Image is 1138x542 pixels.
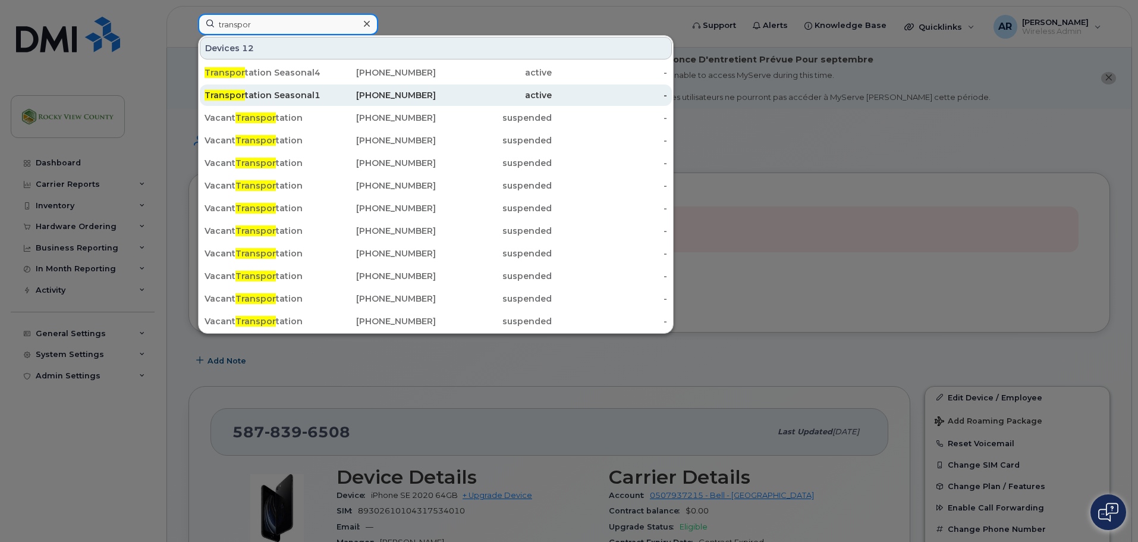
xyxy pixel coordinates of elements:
a: VacantTransportation[PHONE_NUMBER]suspended- [200,243,672,264]
span: Transpor [235,135,276,146]
a: VacantTransportation[PHONE_NUMBER]suspended- [200,265,672,287]
div: suspended [436,134,552,146]
div: suspended [436,247,552,259]
div: Vacant tation [205,247,320,259]
div: suspended [436,180,552,192]
div: [PHONE_NUMBER] [320,112,436,124]
div: [PHONE_NUMBER] [320,202,436,214]
div: - [552,180,668,192]
div: - [552,89,668,101]
div: [PHONE_NUMBER] [320,315,436,327]
div: - [552,67,668,79]
div: tation Seasonal4 [205,67,320,79]
div: - [552,112,668,124]
div: Vacant tation [205,180,320,192]
div: Vacant tation [205,293,320,305]
a: VacantTransportation[PHONE_NUMBER]suspended- [200,311,672,332]
a: Transportation Seasonal4[PHONE_NUMBER]active- [200,62,672,83]
span: Transpor [235,271,276,281]
a: VacantTransportation[PHONE_NUMBER]suspended- [200,152,672,174]
a: VacantTransportation[PHONE_NUMBER]suspended- [200,107,672,129]
div: [PHONE_NUMBER] [320,180,436,192]
a: Transportation Seasonal1[PHONE_NUMBER]active- [200,84,672,106]
div: - [552,225,668,237]
span: Transpor [235,316,276,327]
div: - [552,134,668,146]
div: [PHONE_NUMBER] [320,134,436,146]
span: Transpor [205,67,245,78]
div: tation Seasonal1 [205,89,320,101]
div: - [552,315,668,327]
div: - [552,157,668,169]
div: [PHONE_NUMBER] [320,270,436,282]
div: Vacant tation [205,202,320,214]
div: Vacant tation [205,270,320,282]
div: - [552,293,668,305]
div: suspended [436,202,552,214]
div: suspended [436,315,552,327]
div: active [436,89,552,101]
span: Transpor [235,293,276,304]
a: VacantTransportation[PHONE_NUMBER]suspended- [200,220,672,242]
div: active [436,67,552,79]
div: [PHONE_NUMBER] [320,247,436,259]
div: Vacant tation [205,225,320,237]
span: Transpor [235,112,276,123]
span: Transpor [235,248,276,259]
div: - [552,270,668,282]
div: [PHONE_NUMBER] [320,293,436,305]
a: VacantTransportation[PHONE_NUMBER]suspended- [200,198,672,219]
div: [PHONE_NUMBER] [320,225,436,237]
a: VacantTransportation[PHONE_NUMBER]suspended- [200,130,672,151]
span: Transpor [235,203,276,214]
div: suspended [436,225,552,237]
div: suspended [436,293,552,305]
div: suspended [436,112,552,124]
div: Vacant tation [205,315,320,327]
div: Vacant tation [205,157,320,169]
div: [PHONE_NUMBER] [320,89,436,101]
span: Transpor [235,158,276,168]
span: Transpor [235,180,276,191]
div: suspended [436,157,552,169]
div: [PHONE_NUMBER] [320,157,436,169]
div: suspended [436,270,552,282]
span: Transpor [235,225,276,236]
div: [PHONE_NUMBER] [320,67,436,79]
div: Vacant tation [205,112,320,124]
div: - [552,202,668,214]
div: - [552,247,668,259]
span: Transpor [205,90,245,101]
a: VacantTransportation[PHONE_NUMBER]suspended- [200,175,672,196]
img: Open chat [1098,503,1118,522]
span: 12 [242,42,254,54]
div: Vacant tation [205,134,320,146]
div: Devices [200,37,672,59]
a: VacantTransportation[PHONE_NUMBER]suspended- [200,288,672,309]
